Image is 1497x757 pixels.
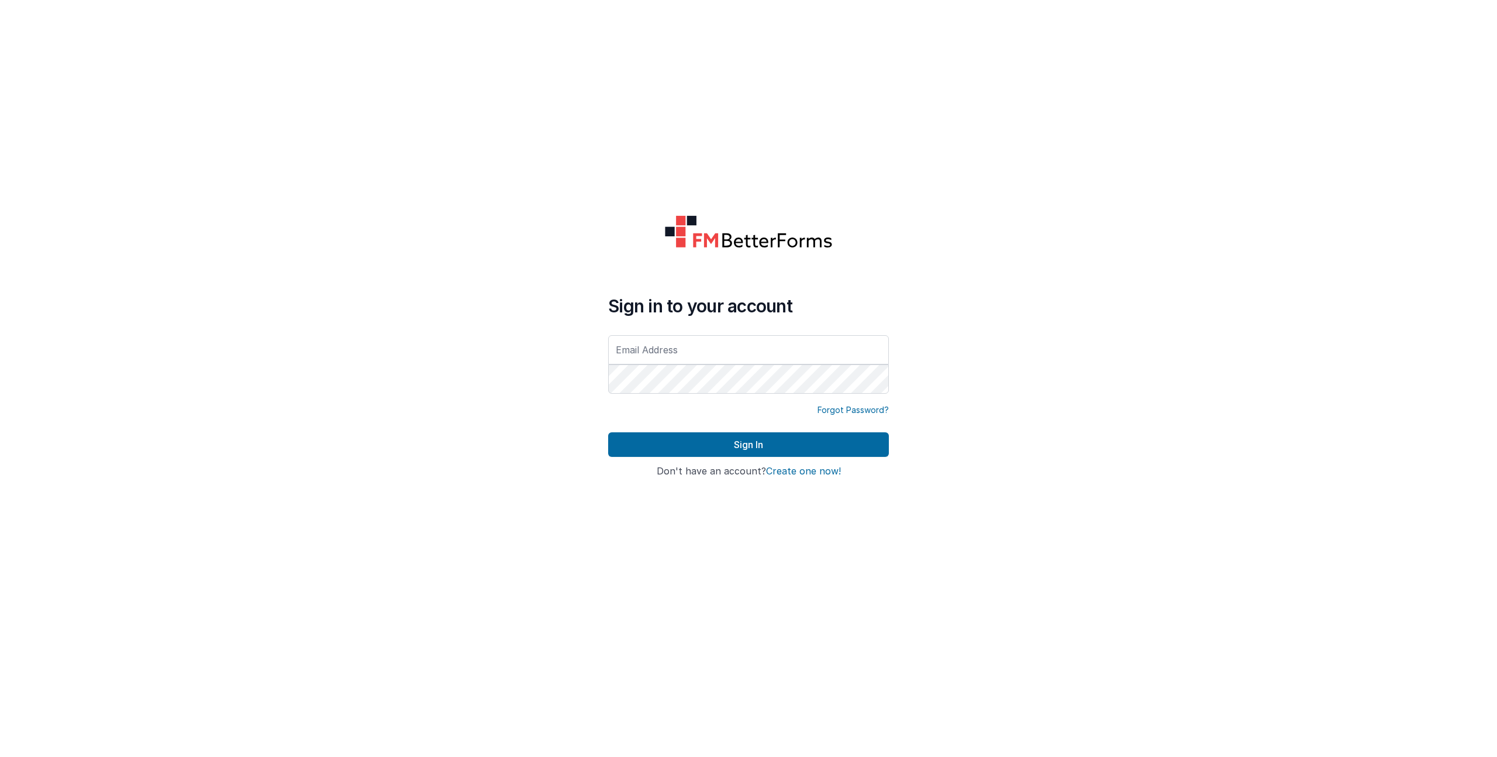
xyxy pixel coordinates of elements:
[766,466,841,477] button: Create one now!
[608,335,889,364] input: Email Address
[608,295,889,316] h4: Sign in to your account
[818,404,889,416] a: Forgot Password?
[608,466,889,477] h4: Don't have an account?
[608,432,889,457] button: Sign In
